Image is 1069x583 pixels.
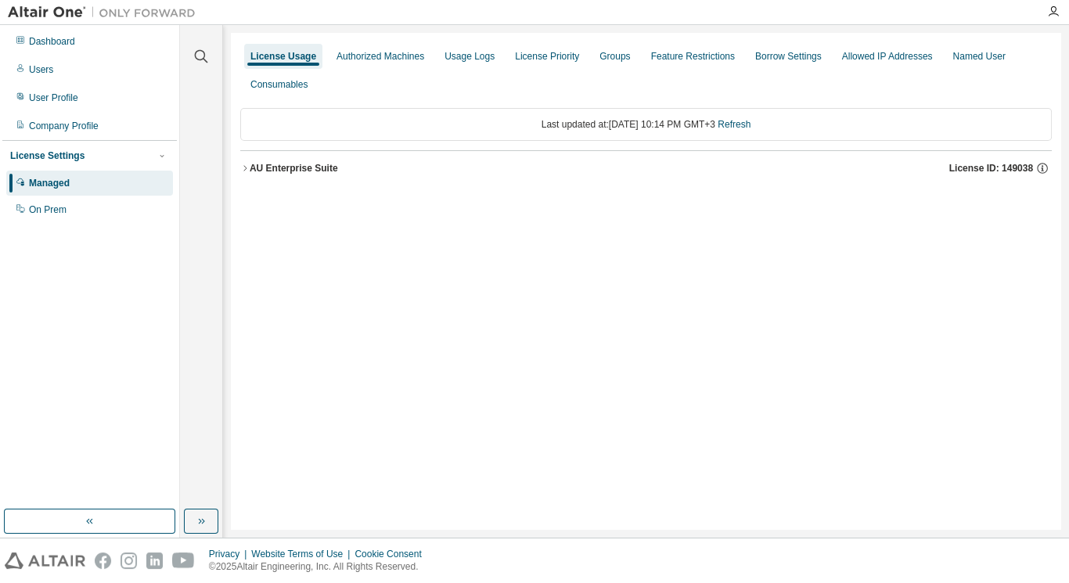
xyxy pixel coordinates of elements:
[250,50,316,63] div: License Usage
[5,552,85,569] img: altair_logo.svg
[240,151,1052,185] button: AU Enterprise SuiteLicense ID: 149038
[209,548,251,560] div: Privacy
[29,203,67,216] div: On Prem
[755,50,822,63] div: Borrow Settings
[121,552,137,569] img: instagram.svg
[29,177,70,189] div: Managed
[29,63,53,76] div: Users
[10,149,85,162] div: License Settings
[251,548,355,560] div: Website Terms of Use
[651,50,735,63] div: Feature Restrictions
[949,162,1033,175] span: License ID: 149038
[29,120,99,132] div: Company Profile
[952,50,1005,63] div: Named User
[355,548,430,560] div: Cookie Consent
[29,35,75,48] div: Dashboard
[445,50,495,63] div: Usage Logs
[337,50,424,63] div: Authorized Machines
[95,552,111,569] img: facebook.svg
[515,50,579,63] div: License Priority
[146,552,163,569] img: linkedin.svg
[8,5,203,20] img: Altair One
[240,108,1052,141] div: Last updated at: [DATE] 10:14 PM GMT+3
[599,50,630,63] div: Groups
[718,119,750,130] a: Refresh
[250,162,338,175] div: AU Enterprise Suite
[29,92,78,104] div: User Profile
[172,552,195,569] img: youtube.svg
[209,560,431,574] p: © 2025 Altair Engineering, Inc. All Rights Reserved.
[842,50,933,63] div: Allowed IP Addresses
[250,78,308,91] div: Consumables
